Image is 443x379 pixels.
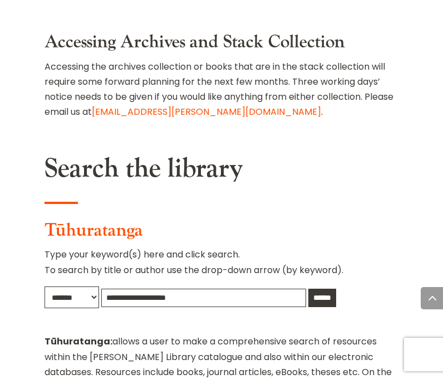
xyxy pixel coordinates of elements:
a: [EMAIL_ADDRESS][PERSON_NAME][DOMAIN_NAME] [92,105,321,118]
h3: Tūhuratanga [45,220,399,247]
h2: Search the library [45,153,399,191]
strong: Tūhuratanga: [45,335,112,348]
h3: Accessing Archives and Stack Collection [45,32,399,59]
p: Type your keyword(s) here and click search. To search by title or author use the drop-down arrow ... [45,247,399,286]
p: Accessing the archives collection or books that are in the stack collection will require some for... [45,59,399,120]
